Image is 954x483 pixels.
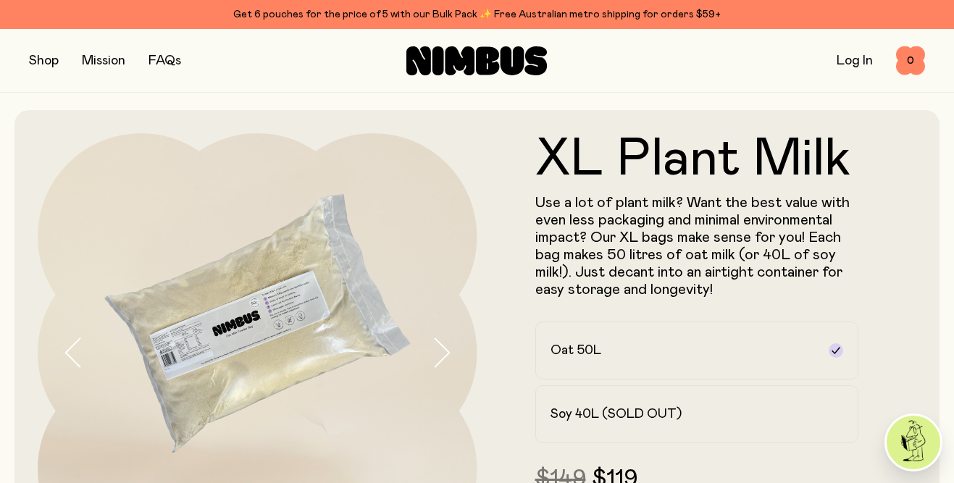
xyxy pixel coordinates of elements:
[896,46,925,75] button: 0
[551,406,682,423] h2: Soy 40L (SOLD OUT)
[148,54,181,67] a: FAQs
[887,416,940,469] img: agent
[551,342,601,359] h2: Oat 50L
[837,54,873,67] a: Log In
[82,54,125,67] a: Mission
[29,6,925,23] div: Get 6 pouches for the price of 5 with our Bulk Pack ✨ Free Australian metro shipping for orders $59+
[535,194,859,298] p: Use a lot of plant milk? Want the best value with even less packaging and minimal environmental i...
[535,133,859,185] h1: XL Plant Milk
